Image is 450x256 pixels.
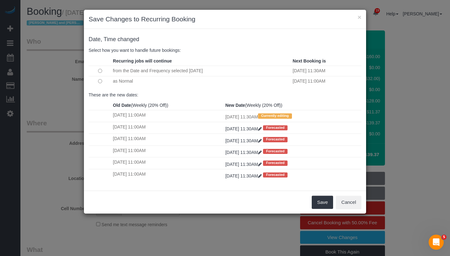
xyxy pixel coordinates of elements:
span: Currently editing [258,113,292,118]
td: [DATE] 11:00AM [111,110,224,122]
span: Forecasted [263,125,288,130]
button: Save [312,196,333,209]
td: [DATE] 11:00AM [111,134,224,145]
p: Select how you want to handle future bookings: [89,47,361,53]
td: [DATE] 11:00AM [111,122,224,133]
span: Forecasted [263,137,288,142]
strong: Next Booking is [293,58,326,63]
th: (Weekly (20% Off)) [224,101,361,110]
a: [DATE] 11:30AM [225,162,263,167]
span: 5 [442,235,447,240]
strong: Old Date [113,103,131,108]
td: [DATE] 11:30AM [224,110,361,122]
td: [DATE] 11:00AM [291,76,361,86]
td: [DATE] 11:30AM [291,66,361,76]
a: [DATE] 11:30AM [225,150,263,155]
strong: New Date [225,103,245,108]
span: Forecasted [263,149,288,154]
a: [DATE] 11:30AM [225,173,263,178]
td: from the Date and Frequency selected [DATE] [111,66,291,76]
td: [DATE] 11:00AM [111,169,224,181]
p: These are the new dates: [89,92,361,98]
a: [DATE] 11:30AM [225,138,263,143]
h4: changed [89,36,361,43]
strong: Recurring jobs will continue [113,58,172,63]
button: Cancel [336,196,361,209]
h3: Save Changes to Recurring Booking [89,14,361,24]
th: (Weekly (20% Off)) [111,101,224,110]
span: Forecasted [263,161,288,166]
td: [DATE] 11:00AM [111,145,224,157]
iframe: Intercom live chat [429,235,444,250]
button: × [358,14,361,20]
td: [DATE] 11:00AM [111,157,224,169]
span: Date, Time [89,36,116,42]
span: Forecasted [263,172,288,177]
td: as Normal [111,76,291,86]
a: [DATE] 11:30AM [225,126,263,131]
